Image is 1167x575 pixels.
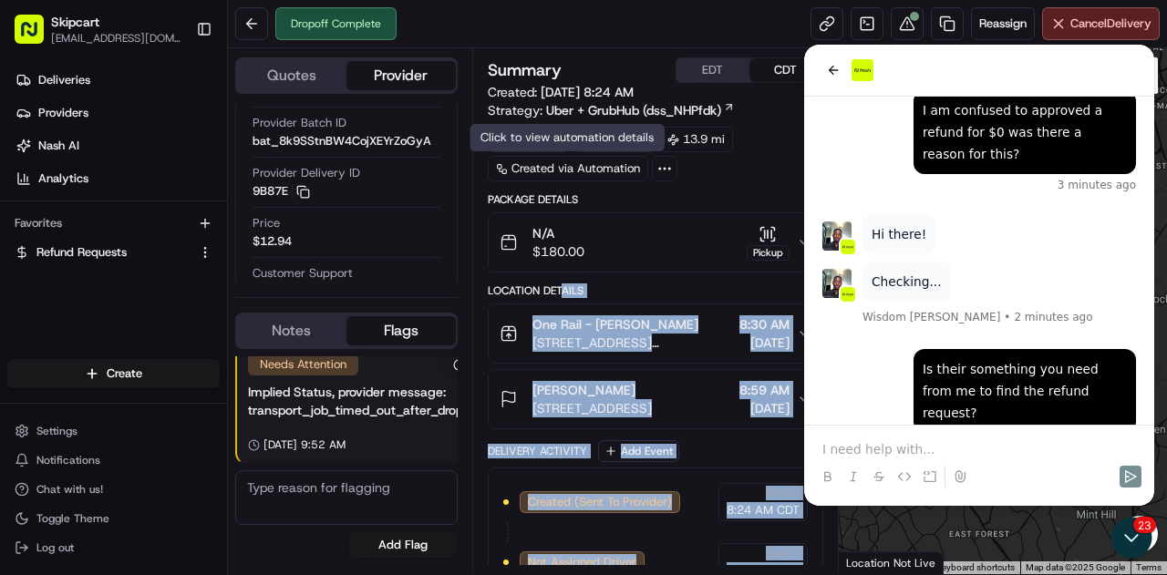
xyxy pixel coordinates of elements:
div: Location Not Live [839,551,944,574]
span: [DATE] [766,546,800,560]
button: CDT [749,58,822,82]
button: Add Flag [348,532,458,558]
div: Favorites [7,209,220,238]
button: Create [7,359,220,388]
span: Chat with us! [36,482,103,497]
a: Created via Automation [488,156,648,181]
span: Analytics [38,170,88,187]
button: Provider [346,61,456,90]
button: 9B87E [253,183,310,200]
span: Create [107,365,142,382]
span: Map data ©2025 Google [1026,562,1125,572]
button: Skipcart [51,13,99,31]
span: Not Assigned Driver [528,554,636,570]
span: Uber + GrubHub (dss_NHPfdk) [546,101,721,119]
span: Customer Support [253,265,353,282]
span: Provider Delivery ID [253,165,360,181]
div: Delivery Activity [488,444,587,458]
span: Nash AI [38,138,79,154]
span: Created (Sent To Provider) [528,494,672,510]
span: Provider Batch ID [253,115,346,131]
button: Settings [7,418,220,444]
img: Google [843,550,904,574]
span: bat_8k9SStnBW4CojXEYrZoGyA [253,133,431,149]
span: [DATE] [739,334,790,352]
button: [PERSON_NAME][STREET_ADDRESS]8:59 AM[DATE] [489,370,822,428]
div: Needs Attention [248,354,358,375]
button: N/A$180.00Pickup [489,213,822,272]
div: Click to view automation details [470,124,665,151]
span: 8:30 AM [739,315,790,334]
span: [DATE] [739,399,790,417]
span: Log out [36,540,74,555]
span: Refund Requests [36,244,127,261]
button: Log out [7,535,220,560]
a: Terms [1136,562,1162,572]
a: Refund Requests [15,244,191,261]
div: 13.9 mi [659,127,733,152]
span: $12.94 [253,233,292,250]
a: Nash AI [7,131,227,160]
div: Pickup [747,245,790,261]
span: [STREET_ADDRESS] [532,399,652,417]
button: Pickup [747,225,790,261]
span: [DATE] [766,486,800,500]
button: Quotes [237,61,346,90]
button: Add Event [598,440,679,462]
span: [DATE] 9:52 AM [263,437,346,452]
button: Refund Requests [7,238,220,267]
button: [EMAIL_ADDRESS][DOMAIN_NAME] [51,31,181,46]
span: [DATE] 8:24 AM [541,84,634,100]
div: Package Details [488,192,823,207]
span: Toggle Theme [36,511,109,526]
h3: Summary [488,62,562,78]
span: N/A [532,224,584,242]
button: Keyboard shortcuts [936,561,1015,574]
div: Strategy: [488,101,735,119]
span: Price [253,215,280,231]
span: One Rail - [PERSON_NAME] [532,315,698,334]
span: Reassign [979,15,1027,32]
iframe: Open customer support [1109,515,1158,564]
button: Flags [346,316,456,345]
button: Notifications [7,447,220,473]
span: Providers [38,105,88,121]
button: Chat with us! [7,477,220,502]
button: CancelDelivery [1042,7,1160,40]
a: Deliveries [7,66,227,95]
button: Resolve [445,354,522,375]
button: Skipcart[EMAIL_ADDRESS][DOMAIN_NAME] [7,7,189,51]
span: Deliveries [38,72,90,88]
span: Notifications [36,453,100,467]
div: Implied Status, provider message: transport_job_timed_out_after_dropoff_arrival [248,383,522,419]
span: [PERSON_NAME] [532,381,635,399]
span: [STREET_ADDRESS][PERSON_NAME] [532,334,732,352]
button: One Rail - [PERSON_NAME][STREET_ADDRESS][PERSON_NAME]8:30 AM[DATE] [489,304,822,363]
a: Uber + GrubHub (dss_NHPfdk) [546,101,735,119]
a: Open this area in Google Maps (opens a new window) [843,550,904,574]
button: Reassign [971,7,1035,40]
span: $180.00 [532,242,584,261]
button: Toggle Theme [7,506,220,531]
span: 8:24 AM CDT [727,502,800,519]
iframe: Customer support window [804,45,1154,506]
a: Analytics [7,164,227,193]
span: Settings [36,424,77,438]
